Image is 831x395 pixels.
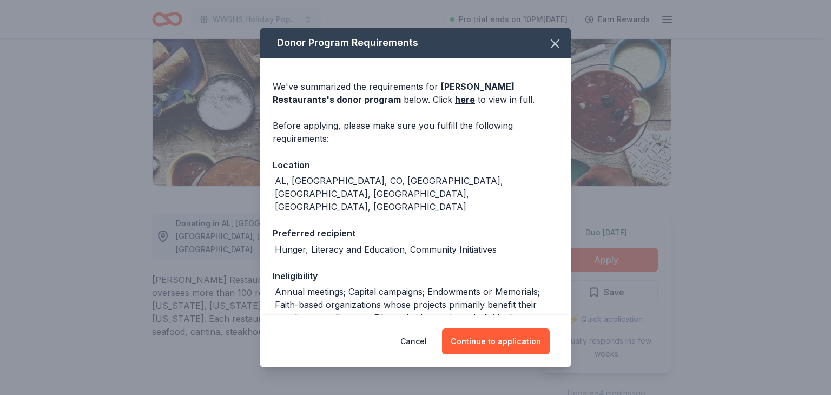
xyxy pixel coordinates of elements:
button: Cancel [400,328,427,354]
button: Continue to application [442,328,550,354]
div: Donor Program Requirements [260,28,571,58]
div: We've summarized the requirements for below. Click to view in full. [273,80,558,106]
div: Hunger, Literacy and Education, Community Initiatives [275,243,497,256]
div: Ineligibility [273,269,558,283]
div: Preferred recipient [273,226,558,240]
div: AL, [GEOGRAPHIC_DATA], CO, [GEOGRAPHIC_DATA], [GEOGRAPHIC_DATA], [GEOGRAPHIC_DATA], [GEOGRAPHIC_D... [275,174,558,213]
a: here [455,93,475,106]
div: Location [273,158,558,172]
div: Annual meetings; Capital campaigns; Endowments or Memorials; Faith-based organizations whose proj... [275,285,558,376]
div: Before applying, please make sure you fulfill the following requirements: [273,119,558,145]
